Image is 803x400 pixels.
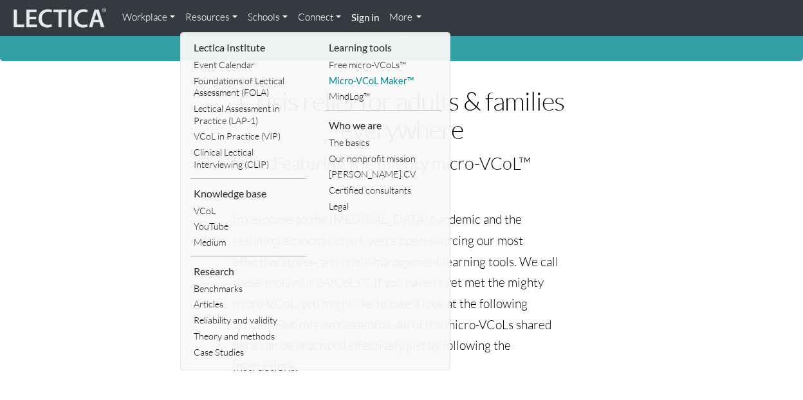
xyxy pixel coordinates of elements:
a: Legal [326,199,441,215]
a: Free micro-VCoLs™ [326,57,441,73]
a: Certified consultants [326,183,441,199]
a: Workplace [117,5,180,30]
li: Research [190,262,306,281]
li: Knowledge base [190,184,306,203]
a: VCoL [190,203,306,219]
img: lecticalive [10,6,107,30]
a: [PERSON_NAME] CV [326,167,441,183]
a: More [384,5,427,30]
li: Learning tools [326,38,441,57]
li: Lectica Institute [190,38,306,57]
strong: Sign in [351,12,379,23]
a: Sign in [346,5,384,31]
a: Event Calendar [190,57,306,73]
a: Lectical Assessment in Practice (LAP-1) [190,101,306,129]
a: The basics [326,135,441,151]
a: VCoL in Practice (VIP) [190,129,306,145]
a: Case Studies [190,345,306,361]
a: Reliability and validity [190,313,306,329]
a: Foundations of Lectical Assessment (FOLA) [190,73,306,101]
a: Articles [190,296,306,313]
a: Connect [293,5,346,30]
a: Clinical Lectical Interviewing (CLIP) [190,145,306,172]
a: Resources [180,5,243,30]
a: MindLog™ [326,89,441,105]
li: Who we are [326,116,441,135]
a: YouTube [190,219,306,235]
a: Schools [243,5,293,30]
a: Our nonprofit mission [326,151,441,167]
a: Benchmarks [190,281,306,297]
a: Theory and methods [190,329,306,345]
a: Medium [190,235,306,251]
a: Micro-VCoL Maker™ [326,73,441,89]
